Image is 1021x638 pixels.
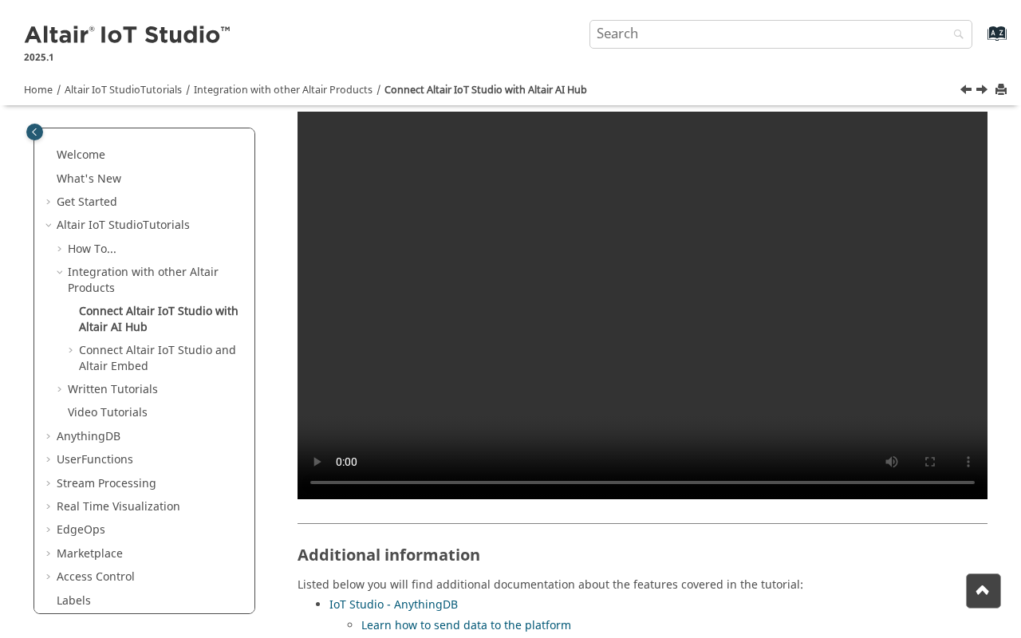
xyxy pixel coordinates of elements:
a: Labels [57,593,91,609]
a: Altair IoT StudioTutorials [65,83,182,97]
a: Get Started [57,194,117,211]
a: Integration with other Altair Products [194,83,373,97]
a: Marketplace [57,545,123,562]
a: Next topic: Connect Altair IoT Studio and Altair Embed [977,82,990,101]
span: Expand Connect Altair IoT Studio and Altair Embed [66,343,79,359]
a: EdgeOps [57,522,105,538]
a: Video Tutorials [68,404,148,421]
a: Previous topic: Integration with other Altair Products [961,82,974,101]
span: Altair IoT Studio [57,217,143,234]
a: Home [24,83,53,97]
a: Learn how to send data to the platform [361,617,571,634]
img: Altair IoT Studio [24,23,233,49]
button: Search [932,20,977,51]
a: Written Tutorials [68,381,158,398]
a: IoT Studio - AnythingDB [329,597,458,613]
a: AnythingDB [57,428,120,445]
a: Real Time Visualization [57,498,180,515]
span: Expand UserFunctions [44,452,57,468]
span: Expand AnythingDB [44,429,57,445]
a: Go to index terms page [962,33,998,49]
span: Expand Written Tutorials [55,382,68,398]
span: Altair IoT Studio [65,83,140,97]
a: Connect Altair IoT Studio and Altair Embed [79,342,236,375]
button: Toggle publishing table of content [26,124,43,140]
span: Expand Access Control [44,569,57,585]
h2: Additional information [298,523,987,572]
span: Expand Stream Processing [44,476,57,492]
a: What's New [57,171,121,187]
span: Expand Real Time Visualization [44,499,57,515]
span: Collapse Integration with other Altair Products [55,265,68,281]
a: How To... [68,241,116,258]
a: Access Control [57,569,135,585]
span: Expand Marketplace [44,546,57,562]
a: Connect Altair IoT Studio with Altair AI Hub [79,303,238,336]
button: Print this page [996,80,1009,101]
a: Altair IoT StudioTutorials [57,217,190,234]
a: Stream Processing [57,475,156,492]
a: Welcome [57,147,105,163]
span: Functions [81,451,133,468]
span: Expand EdgeOps [44,522,57,538]
a: UserFunctions [57,451,133,468]
input: Search query [589,20,972,49]
p: 2025.1 [24,50,233,65]
a: Connect Altair IoT Studio with Altair AI Hub [384,83,587,97]
span: Collapse Altair IoT StudioTutorials [44,218,57,234]
span: Expand How To... [55,242,68,258]
a: Integration with other Altair Products [68,264,219,297]
span: Expand Get Started [44,195,57,211]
